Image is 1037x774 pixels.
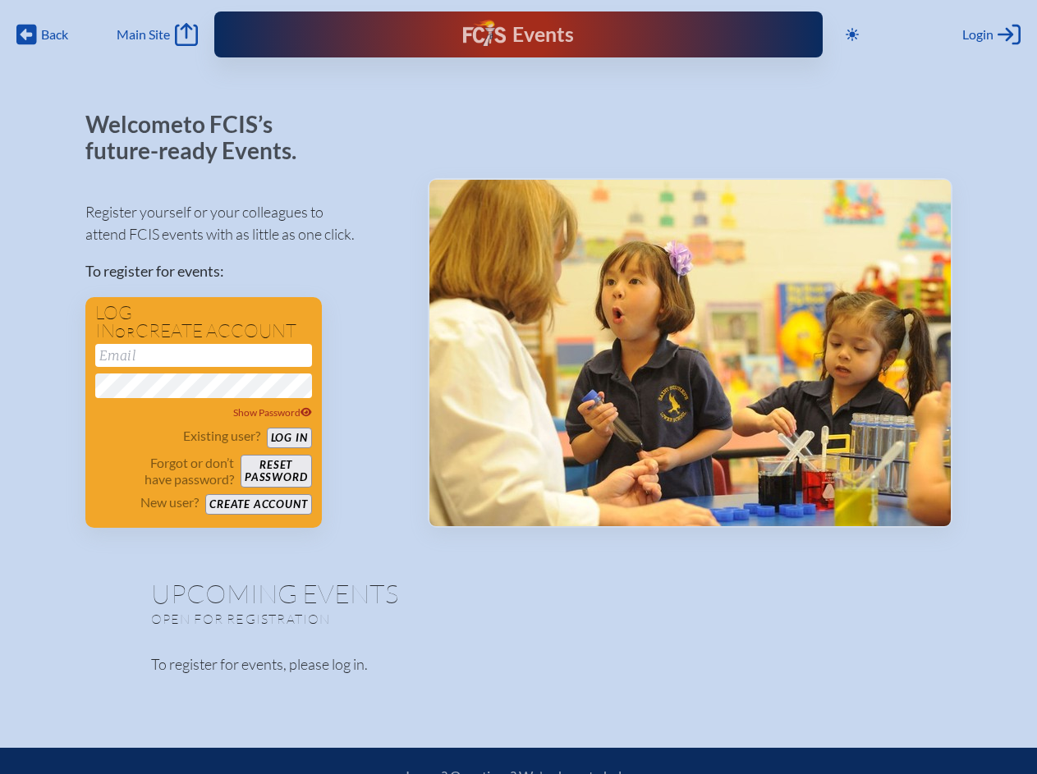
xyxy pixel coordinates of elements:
p: To register for events, please log in. [151,653,887,676]
span: Main Site [117,26,170,43]
p: To register for events: [85,260,401,282]
p: New user? [140,494,199,511]
button: Create account [205,494,311,515]
span: Show Password [233,406,312,419]
p: Forgot or don’t have password? [95,455,235,488]
img: Events [429,180,951,526]
input: Email [95,344,312,367]
span: Back [41,26,68,43]
a: Main Site [117,23,197,46]
button: Log in [267,428,312,448]
span: or [115,324,135,341]
h1: Upcoming Events [151,580,887,607]
button: Resetpassword [241,455,311,488]
h1: Log in create account [95,304,312,341]
p: Register yourself or your colleagues to attend FCIS events with as little as one click. [85,201,401,245]
p: Welcome to FCIS’s future-ready Events. [85,112,315,163]
p: Existing user? [183,428,260,444]
div: FCIS Events — Future ready [392,20,645,49]
p: Open for registration [151,611,585,627]
span: Login [962,26,993,43]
